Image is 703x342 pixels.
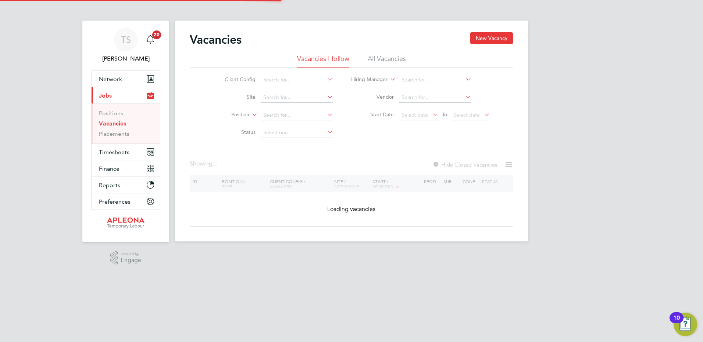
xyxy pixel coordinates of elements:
a: Placements [99,130,129,137]
button: Reports [92,177,160,193]
label: Position [207,111,249,119]
button: Preferences [92,193,160,210]
span: Select date [453,112,480,118]
button: Finance [92,160,160,177]
div: Showing [190,160,218,168]
span: Preferences [99,198,131,205]
span: Jobs [99,92,112,99]
label: Site [213,94,256,100]
button: Jobs [92,87,160,103]
li: All Vacancies [368,54,406,68]
span: Powered by [121,251,141,257]
input: Select one [261,128,333,138]
nav: Main navigation [82,21,169,242]
label: Hiring Manager [345,76,388,83]
label: Client Config [213,76,256,83]
button: Timesheets [92,144,160,160]
label: Vendor [351,94,394,100]
button: Network [92,71,160,87]
li: Vacancies I follow [297,54,349,68]
a: Vacancies [99,120,126,127]
span: TS [121,35,131,44]
span: Engage [121,257,141,263]
span: 20 [152,30,161,39]
input: Search for... [261,110,333,120]
span: Reports [99,182,120,189]
a: Powered byEngage [110,251,142,265]
a: Positions [99,110,123,117]
div: Jobs [92,103,160,143]
span: Select date [402,112,428,118]
label: Start Date [351,111,394,118]
span: Tracy Sellick [91,54,160,63]
input: Search for... [399,92,471,103]
div: 10 [673,318,680,327]
input: Search for... [399,75,471,85]
span: Finance [99,165,119,172]
span: Network [99,76,122,83]
span: To [440,110,449,119]
button: Open Resource Center, 10 new notifications [674,313,697,336]
h2: Vacancies [190,32,242,47]
span: Timesheets [99,149,129,156]
button: New Vacancy [470,32,513,44]
label: Hide Closed Vacancies [432,161,497,168]
img: apleona-logo-retina.png [107,217,144,229]
a: Go to home page [91,217,160,229]
a: 20 [143,28,158,51]
input: Search for... [261,75,333,85]
a: TS[PERSON_NAME] [91,28,160,63]
label: Status [213,129,256,135]
span: ... [213,160,217,167]
input: Search for... [261,92,333,103]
